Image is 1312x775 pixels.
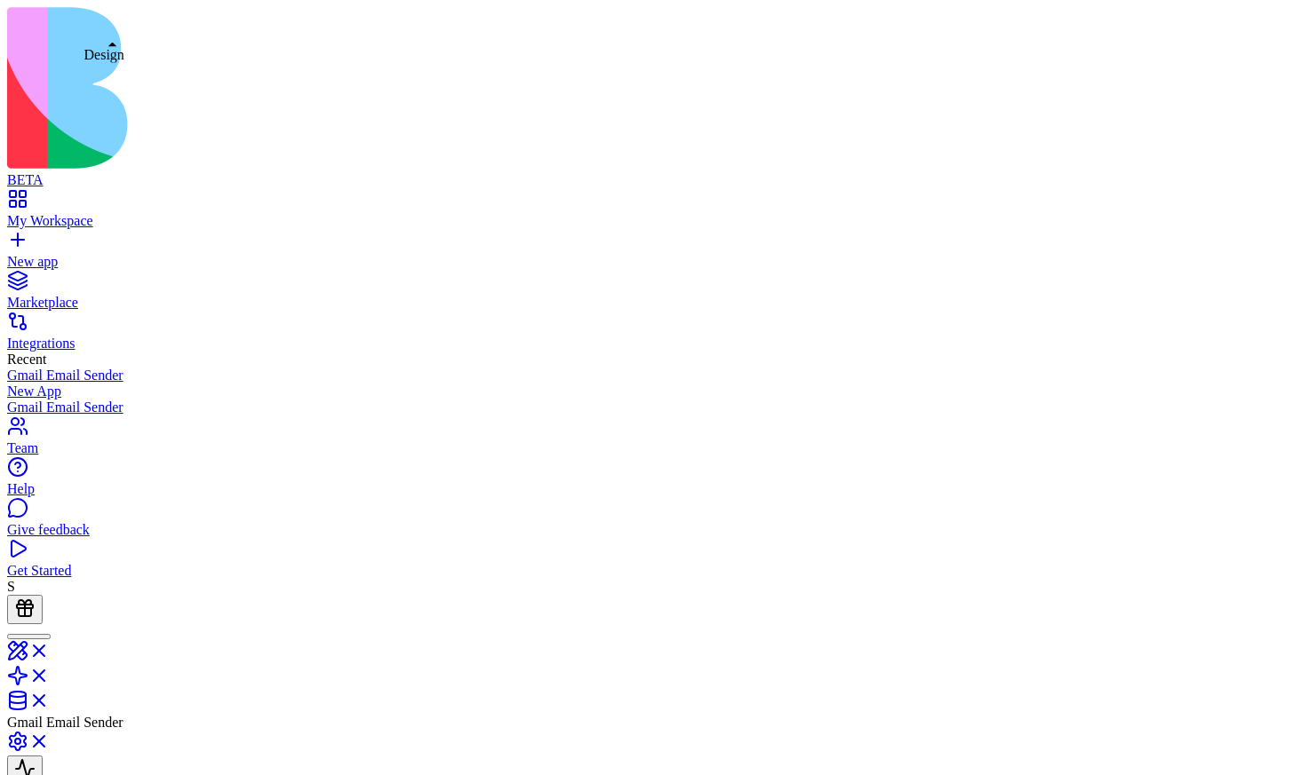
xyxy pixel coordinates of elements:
a: Gmail Email Sender [7,399,1305,415]
a: Integrations [7,320,1305,352]
div: Design [84,47,124,63]
div: Team [7,440,1305,456]
a: New app [7,238,1305,270]
span: Gmail Email Sender [7,715,123,730]
a: Get Started [7,547,1305,579]
a: Marketplace [7,279,1305,311]
div: My Workspace [7,213,1305,229]
span: Recent [7,352,46,367]
a: New App [7,384,1305,399]
div: New app [7,254,1305,270]
div: BETA [7,172,1305,188]
span: S [7,579,15,594]
a: Give feedback [7,506,1305,538]
img: logo [7,7,721,169]
div: Give feedback [7,522,1305,538]
div: Help [7,481,1305,497]
a: Team [7,424,1305,456]
div: Integrations [7,336,1305,352]
a: Help [7,465,1305,497]
a: BETA [7,156,1305,188]
a: My Workspace [7,197,1305,229]
div: Marketplace [7,295,1305,311]
div: Get Started [7,563,1305,579]
a: Gmail Email Sender [7,368,1305,384]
